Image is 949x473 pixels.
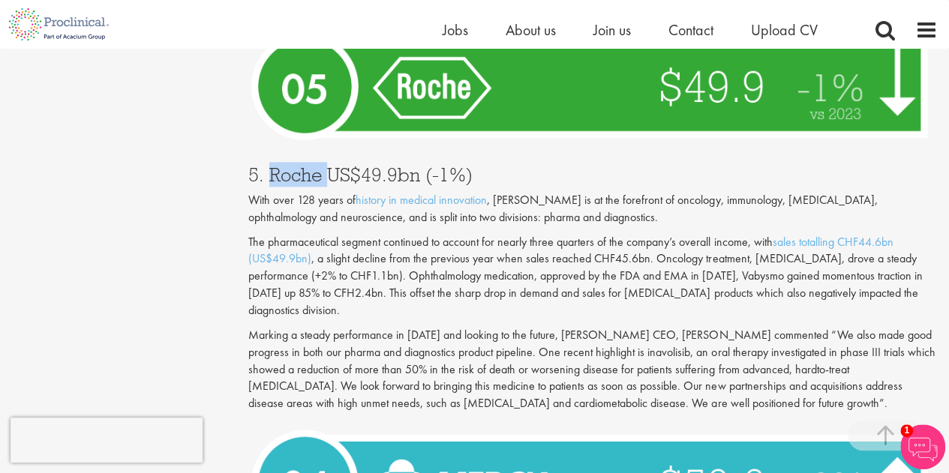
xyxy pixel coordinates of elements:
[248,192,938,226] p: With over 128 years of , [PERSON_NAME] is at the forefront of oncology, immunology, [MEDICAL_DATA...
[248,234,938,319] p: The pharmaceutical segment continued to account for nearly three quarters of the company’s overal...
[11,418,203,463] iframe: reCAPTCHA
[248,165,938,184] h3: 5. Roche US$49.9bn (-1%)
[900,424,945,469] img: Chatbot
[900,424,913,437] span: 1
[593,20,631,40] a: Join us
[248,327,938,412] p: Marking a steady performance in [DATE] and looking to the future, [PERSON_NAME] CEO, [PERSON_NAME...
[668,20,713,40] a: Contact
[356,192,487,208] a: history in medical innovation
[443,20,468,40] a: Jobs
[751,20,818,40] a: Upload CV
[248,234,893,267] a: sales totalling CHF44.6bn (US$49.9bn)
[506,20,556,40] a: About us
